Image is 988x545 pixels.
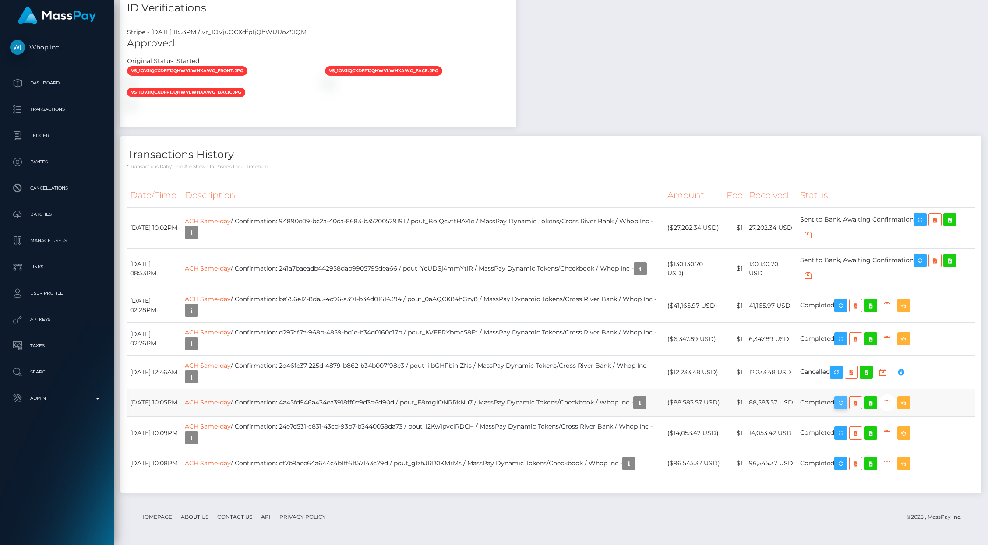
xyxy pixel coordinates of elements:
[723,322,746,355] td: $1
[7,177,107,199] a: Cancellations
[7,309,107,331] a: API Keys
[182,322,664,355] td: / Confirmation: d297cf7e-968b-4859-bd1e-b34d0160e17b / pout_KVEERYbmc58Et / MassPay Dynamic Token...
[127,57,199,65] h7: Original Status: Started
[797,183,975,207] th: Status
[185,362,231,369] a: ACH Same-day
[185,295,231,303] a: ACH Same-day
[7,335,107,357] a: Taxes
[723,450,746,477] td: $1
[127,88,245,97] span: vs_1OVjiqCXdfp1jQhWVLwHXAwG_back.jpg
[182,289,664,322] td: / Confirmation: ba756e12-8da5-4c96-a391-b34d01614394 / pout_0aAQCK84hGzy8 / MassPay Dynamic Token...
[797,389,975,416] td: Completed
[797,322,975,355] td: Completed
[10,103,104,116] p: Transactions
[907,512,968,522] div: © 2025 , MassPay Inc.
[797,207,975,248] td: Sent to Bank, Awaiting Confirmation
[723,416,746,450] td: $1
[664,248,723,289] td: ($130,130.70 USD)
[7,125,107,147] a: Ledger
[127,389,182,416] td: [DATE] 10:05PM
[746,355,797,389] td: 12,233.48 USD
[185,264,231,272] a: ACH Same-day
[723,248,746,289] td: $1
[325,80,332,87] img: vr_1OVjuOCXdfp1jQhWUUoZ9IQMfile_1OVjuICXdfp1jQhWD9pwlOtl
[127,207,182,248] td: [DATE] 10:02PM
[797,355,975,389] td: Cancelled
[127,163,975,170] p: * Transactions date/time are shown in payee's local timezone
[137,510,176,524] a: Homepage
[664,450,723,477] td: ($96,545.37 USD)
[664,207,723,248] td: ($27,202.34 USD)
[185,328,231,336] a: ACH Same-day
[127,147,975,162] h4: Transactions History
[746,248,797,289] td: 130,130.70 USD
[10,366,104,379] p: Search
[127,183,182,207] th: Date/Time
[7,72,107,94] a: Dashboard
[723,289,746,322] td: $1
[10,182,104,195] p: Cancellations
[10,287,104,300] p: User Profile
[7,282,107,304] a: User Profile
[276,510,329,524] a: Privacy Policy
[7,361,107,383] a: Search
[185,217,231,225] a: ACH Same-day
[182,207,664,248] td: / Confirmation: 94890e09-bc2a-40ca-8683-b35200529191 / pout_BolQcvttHAYIe / MassPay Dynamic Token...
[797,416,975,450] td: Completed
[7,204,107,225] a: Batches
[127,37,509,50] h5: Approved
[10,339,104,352] p: Taxes
[664,183,723,207] th: Amount
[182,355,664,389] td: / Confirmation: 2d46fc37-225d-4879-b862-b34b007f98e3 / pout_iibGHFbinlZNs / MassPay Dynamic Token...
[10,208,104,221] p: Batches
[664,416,723,450] td: ($14,053.42 USD)
[177,510,212,524] a: About Us
[723,183,746,207] th: Fee
[185,398,231,406] a: ACH Same-day
[7,98,107,120] a: Transactions
[746,416,797,450] td: 14,053.42 USD
[746,389,797,416] td: 88,583.57 USD
[7,43,107,51] span: Whop Inc
[797,289,975,322] td: Completed
[182,450,664,477] td: / Confirmation: cf7b9aee64a644c4b1ff61f57143c79d / pout_gIzhJRR0KMrMs / MassPay Dynamic Tokens/Ch...
[746,207,797,248] td: 27,202.34 USD
[723,389,746,416] td: $1
[120,28,516,37] div: Stripe - [DATE] 11:53PM / vr_1OVjuOCXdfp1jQhWUUoZ9IQM
[182,416,664,450] td: / Confirmation: 24e7d531-c831-43cd-93b7-b3440058da73 / pout_l2Kw1pvclRDCH / MassPay Dynamic Token...
[185,422,231,430] a: ACH Same-day
[746,289,797,322] td: 41,165.97 USD
[10,129,104,142] p: Ledger
[127,0,509,16] h4: ID Verifications
[10,77,104,90] p: Dashboard
[127,289,182,322] td: [DATE] 02:28PM
[127,80,134,87] img: vr_1OVjuOCXdfp1jQhWUUoZ9IQMfile_1OVjtjCXdfp1jQhWgDD6Zz26
[18,7,96,24] img: MassPay Logo
[664,289,723,322] td: ($41,165.97 USD)
[797,248,975,289] td: Sent to Bank, Awaiting Confirmation
[325,66,442,76] span: vs_1OVjiqCXdfp1jQhWVLwHXAwG_face.jpg
[258,510,274,524] a: API
[182,183,664,207] th: Description
[10,313,104,326] p: API Keys
[127,101,134,108] img: vr_1OVjuOCXdfp1jQhWUUoZ9IQMfile_1OVju1CXdfp1jQhWhVOtgZj6
[10,155,104,169] p: Payees
[10,260,104,274] p: Links
[723,355,746,389] td: $1
[10,392,104,405] p: Admin
[127,450,182,477] td: [DATE] 10:08PM
[127,416,182,450] td: [DATE] 10:09PM
[664,322,723,355] td: ($6,347.89 USD)
[182,389,664,416] td: / Confirmation: 4a45fd946a434ea3918ff0e9d3d6d90d / pout_E8mglONRRkNu7 / MassPay Dynamic Tokens/Ch...
[723,207,746,248] td: $1
[746,183,797,207] th: Received
[746,450,797,477] td: 96,545.37 USD
[7,151,107,173] a: Payees
[7,387,107,409] a: Admin
[214,510,256,524] a: Contact Us
[127,322,182,355] td: [DATE] 02:26PM
[127,355,182,389] td: [DATE] 12:46AM
[664,389,723,416] td: ($88,583.57 USD)
[664,355,723,389] td: ($12,233.48 USD)
[185,459,231,467] a: ACH Same-day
